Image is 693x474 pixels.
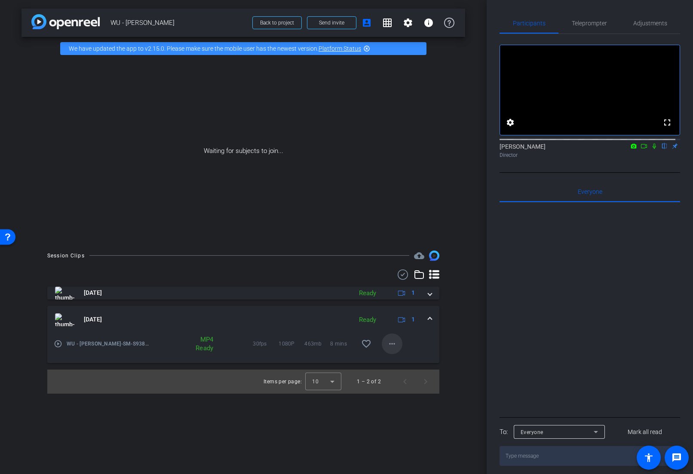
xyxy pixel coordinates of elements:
[382,18,392,28] mat-icon: grid_on
[414,251,424,261] span: Destinations for your clips
[429,251,439,261] img: Session clips
[662,117,672,128] mat-icon: fullscreen
[47,333,439,363] div: thumb-nail[DATE]Ready1
[659,142,670,150] mat-icon: flip
[357,377,381,386] div: 1 – 2 of 2
[47,251,85,260] div: Session Clips
[362,18,372,28] mat-icon: account_box
[672,453,682,463] mat-icon: message
[423,18,434,28] mat-icon: info
[260,20,294,26] span: Back to project
[610,424,681,440] button: Mark all read
[55,313,74,326] img: thumb-nail
[21,60,465,242] div: Waiting for subjects to join...
[355,315,380,325] div: Ready
[187,335,218,352] div: MP4 Ready
[279,339,304,348] span: 1080P
[500,427,508,437] div: To:
[264,377,302,386] div: Items per page:
[411,288,415,297] span: 1
[31,14,100,29] img: app-logo
[414,251,424,261] mat-icon: cloud_upload
[403,18,413,28] mat-icon: settings
[47,306,439,333] mat-expansion-panel-header: thumb-nail[DATE]Ready1
[500,142,680,159] div: [PERSON_NAME]
[307,16,356,29] button: Send invite
[361,339,371,349] mat-icon: favorite_border
[47,287,439,300] mat-expansion-panel-header: thumb-nail[DATE]Ready1
[578,189,602,195] span: Everyone
[319,19,344,26] span: Send invite
[330,339,356,348] span: 8 mins
[304,339,330,348] span: 463mb
[415,371,436,392] button: Next page
[572,20,607,26] span: Teleprompter
[395,371,415,392] button: Previous page
[253,339,279,348] span: 30fps
[55,287,74,300] img: thumb-nail
[411,315,415,324] span: 1
[252,16,302,29] button: Back to project
[644,453,654,463] mat-icon: accessibility
[319,45,361,52] a: Platform Status
[54,339,62,348] mat-icon: play_circle_outline
[84,288,102,297] span: [DATE]
[387,339,397,349] mat-icon: more_horiz
[110,14,247,31] span: WU - [PERSON_NAME]
[633,20,667,26] span: Adjustments
[628,428,662,437] span: Mark all read
[84,315,102,324] span: [DATE]
[363,45,370,52] mat-icon: highlight_off
[67,339,152,348] span: WU - [PERSON_NAME]-SM-S938U-2025-09-26-11-13-40-643-0
[521,429,543,435] span: Everyone
[60,42,426,55] div: We have updated the app to v2.15.0. Please make sure the mobile user has the newest version.
[355,288,380,298] div: Ready
[505,117,515,128] mat-icon: settings
[513,20,546,26] span: Participants
[500,151,680,159] div: Director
